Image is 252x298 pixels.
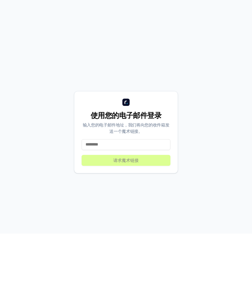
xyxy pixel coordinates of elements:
[29,23,51,30] img: 支付_id
[82,175,170,185] div: 使用您的电子邮件登录
[227,21,245,32] button: 登入
[82,186,170,199] div: 输入您的电子邮件地址，我们将向您的收件箱发送一个魔术链接。
[188,21,222,32] button: 注册支付(ID)
[119,4,165,10] span: 有机会赢取 10 USDT 📝
[7,23,27,30] img: 揭示_黑暗的
[52,23,70,30] div: 阿尔法
[80,4,118,10] span: 回答我们的快速调查
[122,163,130,170] img: 标识_小的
